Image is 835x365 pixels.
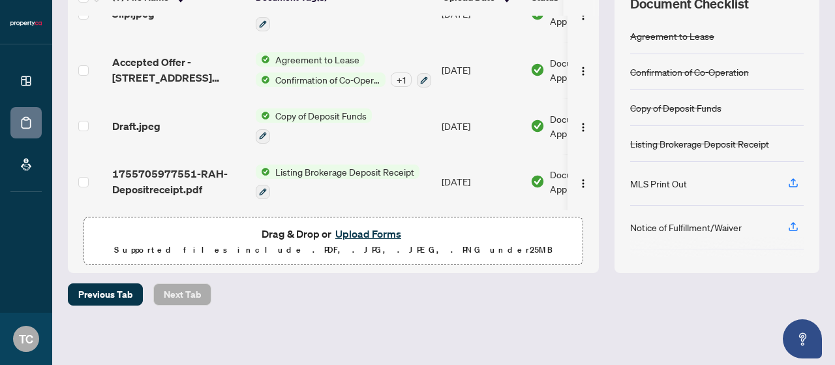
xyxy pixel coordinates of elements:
img: Document Status [530,119,545,133]
td: [DATE] [436,98,525,154]
img: Status Icon [256,52,270,67]
img: Logo [578,10,588,21]
img: Status Icon [256,108,270,123]
button: Upload Forms [331,225,405,242]
span: Confirmation of Co-Operation [270,72,386,87]
button: Logo [573,171,594,192]
img: Logo [578,122,588,133]
button: Logo [573,116,594,136]
button: Status IconCopy of Deposit Funds [256,108,372,144]
div: MLS Print Out [630,176,687,191]
span: Listing Brokerage Deposit Receipt [270,165,419,179]
img: logo [10,20,42,27]
button: Status IconListing Brokerage Deposit Receipt [256,165,419,200]
div: Copy of Deposit Funds [630,101,721,115]
button: Open asap [783,319,822,358]
img: Status Icon [256,165,270,179]
button: Previous Tab [68,283,143,306]
span: Document Approved [550,112,631,140]
p: Supported files include .PDF, .JPG, .JPEG, .PNG under 25 MB [92,242,575,258]
img: Document Status [530,174,545,189]
span: Document Approved [550,167,631,196]
span: Agreement to Lease [270,52,365,67]
div: Confirmation of Co-Operation [630,65,749,79]
img: Logo [578,178,588,189]
span: Document Approved [550,56,631,84]
span: Accepted Offer - [STREET_ADDRESS][PERSON_NAME][PERSON_NAME]pdf [112,54,245,86]
td: [DATE] [436,154,525,210]
td: [DATE] [436,42,525,98]
button: Logo [573,59,594,80]
img: Logo [578,66,588,76]
span: Drag & Drop or [262,225,405,242]
span: 1755705977551-RAH-Depositreceipt.pdf [112,166,245,197]
div: Notice of Fulfillment/Waiver [630,220,742,234]
div: Listing Brokerage Deposit Receipt [630,136,769,151]
button: Status IconAgreement to LeaseStatus IconConfirmation of Co-Operation+1 [256,52,431,87]
img: Status Icon [256,72,270,87]
span: Draft.jpeg [112,118,160,134]
span: Copy of Deposit Funds [270,108,372,123]
button: Next Tab [153,283,211,306]
div: + 1 [391,72,412,87]
span: TC [19,330,33,348]
div: Agreement to Lease [630,29,714,43]
span: Drag & Drop orUpload FormsSupported files include .PDF, .JPG, .JPEG, .PNG under25MB [84,217,583,266]
span: Previous Tab [78,284,132,305]
img: Document Status [530,63,545,77]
